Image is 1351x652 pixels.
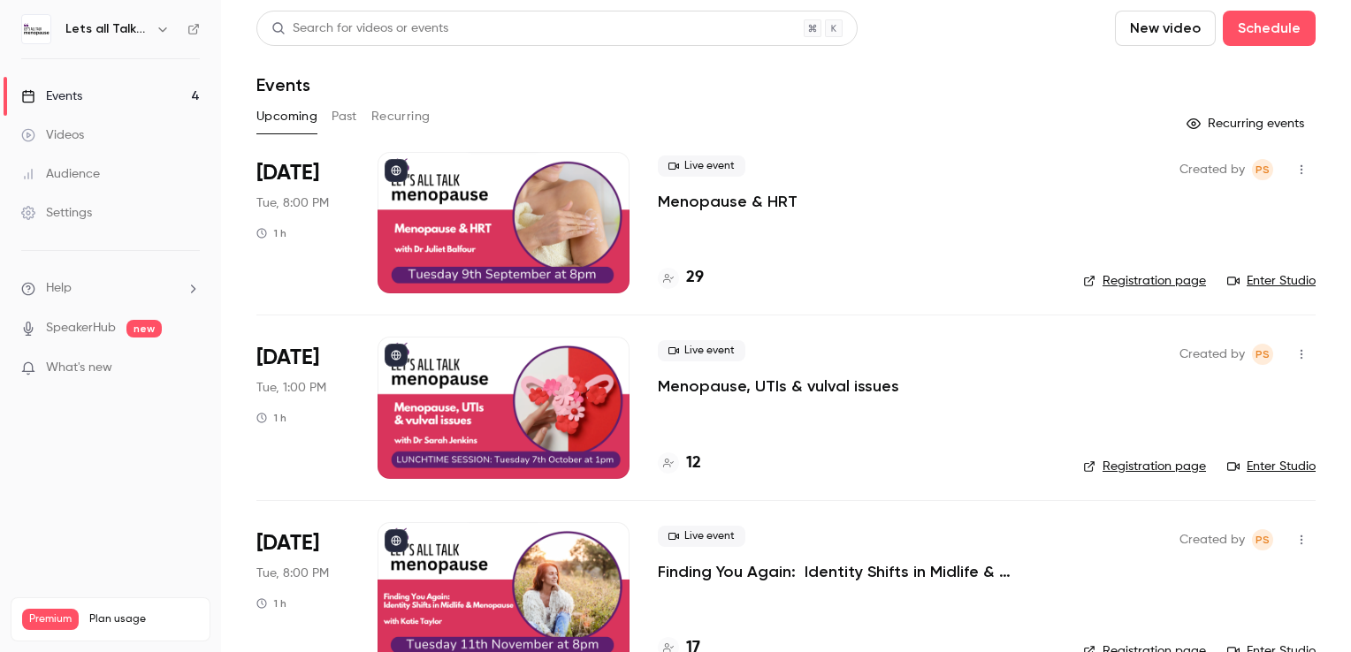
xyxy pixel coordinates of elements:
[1083,458,1206,475] a: Registration page
[256,565,329,582] span: Tue, 8:00 PM
[256,152,349,293] div: Sep 9 Tue, 8:00 PM (Europe/London)
[1252,159,1273,180] span: Phil spurr
[46,319,116,337] a: SpeakerHub
[686,451,701,475] h4: 12
[21,87,82,105] div: Events
[256,411,286,425] div: 1 h
[658,561,1055,582] a: Finding You Again: Identity Shifts in Midlife & Menopause
[256,337,349,478] div: Oct 7 Tue, 1:00 PM (Europe/London)
[658,451,701,475] a: 12
[1083,272,1206,290] a: Registration page
[256,596,286,610] div: 1 h
[1256,529,1270,550] span: Ps
[179,360,200,376] iframe: Noticeable Trigger
[1252,344,1273,365] span: Phil spurr
[22,15,50,43] img: Lets all Talk Menopause LIVE
[1179,110,1316,138] button: Recurring events
[1256,159,1270,180] span: Ps
[371,102,431,131] button: Recurring
[46,279,72,298] span: Help
[126,320,162,337] span: new
[686,266,704,290] h4: 29
[21,165,100,183] div: Audience
[1179,159,1245,180] span: Created by
[658,340,745,361] span: Live event
[1252,529,1273,550] span: Phil spurr
[256,379,326,397] span: Tue, 1:00 PM
[256,159,319,187] span: [DATE]
[46,359,112,377] span: What's new
[256,529,319,557] span: [DATE]
[21,279,200,298] li: help-dropdown-opener
[65,20,149,38] h6: Lets all Talk Menopause LIVE
[658,375,899,397] a: Menopause, UTIs & vulval issues
[256,344,319,372] span: [DATE]
[256,194,329,212] span: Tue, 8:00 PM
[256,102,317,131] button: Upcoming
[658,266,704,290] a: 29
[271,19,448,38] div: Search for videos or events
[256,226,286,240] div: 1 h
[21,126,84,144] div: Videos
[256,74,310,95] h1: Events
[1256,344,1270,365] span: Ps
[1179,529,1245,550] span: Created by
[1179,344,1245,365] span: Created by
[658,155,745,177] span: Live event
[1115,11,1216,46] button: New video
[658,191,798,212] a: Menopause & HRT
[1223,11,1316,46] button: Schedule
[658,526,745,547] span: Live event
[1227,458,1316,475] a: Enter Studio
[332,102,357,131] button: Past
[22,609,79,630] span: Premium
[89,612,199,626] span: Plan usage
[1227,272,1316,290] a: Enter Studio
[21,204,92,222] div: Settings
